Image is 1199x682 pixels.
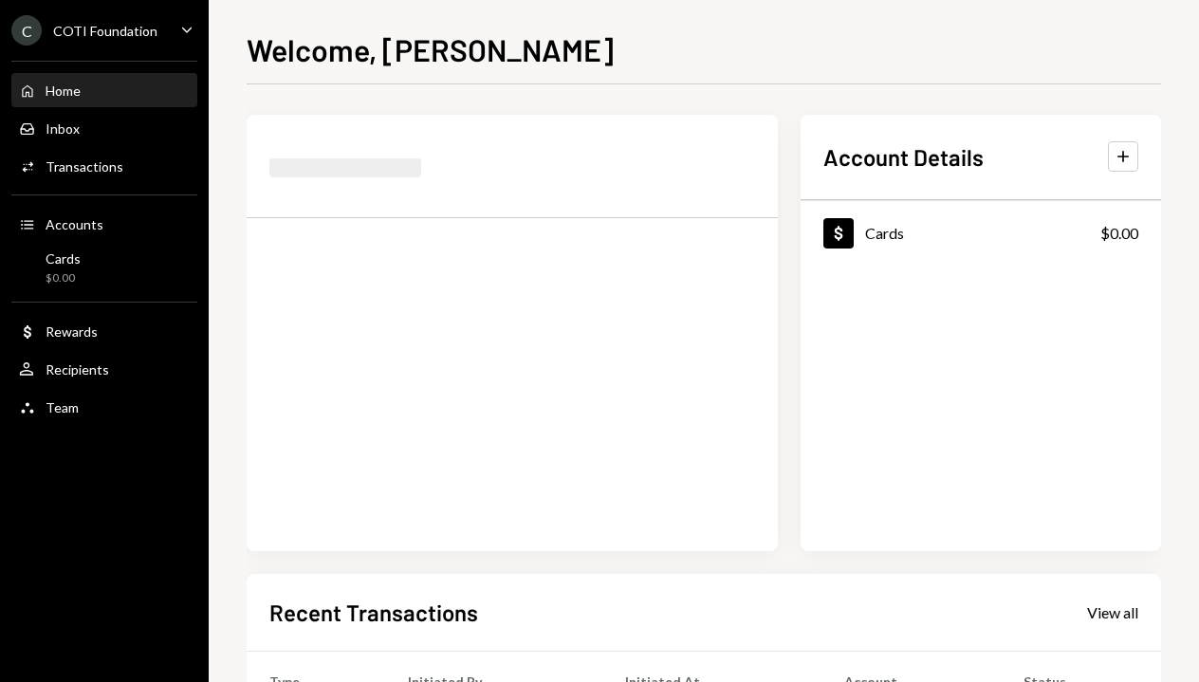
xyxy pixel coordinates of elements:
[11,390,197,424] a: Team
[823,141,984,173] h2: Account Details
[46,323,98,340] div: Rewards
[46,83,81,99] div: Home
[46,361,109,378] div: Recipients
[46,250,81,267] div: Cards
[801,201,1161,265] a: Cards$0.00
[11,352,197,386] a: Recipients
[11,314,197,348] a: Rewards
[11,111,197,145] a: Inbox
[53,23,157,39] div: COTI Foundation
[46,216,103,232] div: Accounts
[11,15,42,46] div: C
[46,158,123,175] div: Transactions
[269,597,478,628] h2: Recent Transactions
[1087,603,1138,622] div: View all
[1100,222,1138,245] div: $0.00
[11,73,197,107] a: Home
[46,120,80,137] div: Inbox
[247,30,614,68] h1: Welcome, [PERSON_NAME]
[11,149,197,183] a: Transactions
[11,207,197,241] a: Accounts
[11,245,197,290] a: Cards$0.00
[1087,601,1138,622] a: View all
[46,399,79,415] div: Team
[865,224,904,242] div: Cards
[46,270,81,286] div: $0.00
